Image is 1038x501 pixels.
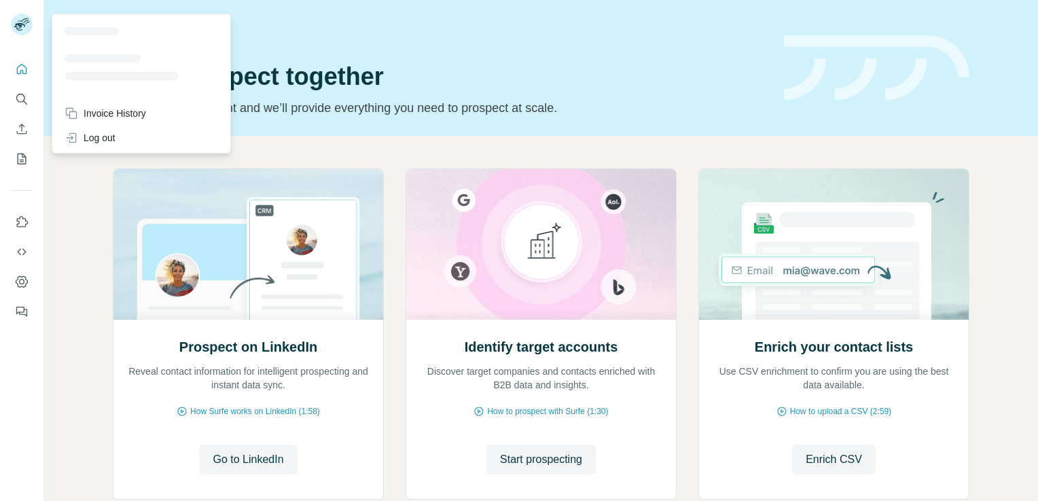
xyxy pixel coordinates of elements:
p: Discover target companies and contacts enriched with B2B data and insights. [420,365,662,392]
button: Dashboard [11,270,33,294]
img: Enrich your contact lists [698,169,969,320]
button: Start prospecting [486,445,596,475]
span: Enrich CSV [806,451,862,468]
h1: Let’s prospect together [113,63,768,90]
h2: Prospect on LinkedIn [179,337,317,356]
span: How Surfe works on LinkedIn (1:58) [190,405,320,417]
h2: Enrich your contact lists [755,337,913,356]
img: Prospect on LinkedIn [113,169,384,320]
span: How to prospect with Surfe (1:30) [487,405,608,417]
p: Use CSV enrichment to confirm you are using the best data available. [713,365,955,392]
img: banner [784,35,969,101]
button: Use Surfe API [11,240,33,264]
img: Identify target accounts [406,169,677,320]
div: Invoice History [65,107,146,120]
div: Quick start [113,25,768,39]
span: How to upload a CSV (2:59) [790,405,891,417]
button: My lists [11,147,33,171]
h2: Identify target accounts [465,337,618,356]
div: Log out [65,131,115,145]
p: Pick your starting point and we’ll provide everything you need to prospect at scale. [113,98,768,117]
button: Enrich CSV [11,117,33,141]
p: Reveal contact information for intelligent prospecting and instant data sync. [127,365,370,392]
button: Use Surfe on LinkedIn [11,210,33,234]
button: Search [11,87,33,111]
button: Go to LinkedIn [199,445,297,475]
button: Enrich CSV [792,445,876,475]
button: Feedback [11,299,33,324]
button: Quick start [11,57,33,81]
span: Start prospecting [500,451,582,468]
span: Go to LinkedIn [213,451,283,468]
